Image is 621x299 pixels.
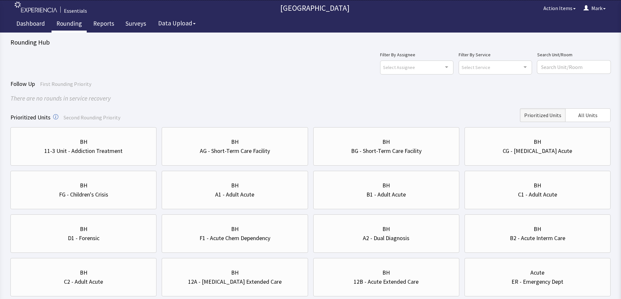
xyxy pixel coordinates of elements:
[64,114,120,121] span: Second Rounding Priority
[15,2,57,12] img: experiencia_logo.png
[80,137,87,146] div: BH
[80,181,87,190] div: BH
[154,17,200,29] button: Data Upload
[382,224,390,234] div: BH
[215,190,254,199] div: A1 - Adult Acute
[462,63,490,71] span: Select Service
[537,61,611,74] input: Search Unit/Room
[537,51,611,59] label: Search Unit/Room
[530,268,544,277] div: Acute
[88,16,119,33] a: Reports
[64,277,103,286] div: C2 - Adult Acute
[40,81,91,87] span: First Rounding Priority
[518,190,557,199] div: C1 - Adult Acute
[11,16,50,33] a: Dashboard
[534,181,541,190] div: BH
[382,181,390,190] div: BH
[534,137,541,146] div: BH
[459,51,532,59] label: Filter By Service
[231,268,239,277] div: BH
[59,190,108,199] div: FG - Children's Crisis
[520,108,565,122] button: Prioritized Units
[382,137,390,146] div: BH
[503,146,572,156] div: CG - [MEDICAL_DATA] Acute
[90,3,540,13] p: [GEOGRAPHIC_DATA]
[565,108,611,122] button: All Units
[534,224,541,234] div: BH
[231,137,239,146] div: BH
[351,146,421,156] div: BG - Short-Term Care Facility
[44,146,123,156] div: 11-3 Unit - Addiction Treatment
[10,114,51,121] span: Prioritized Units
[200,146,270,156] div: AG - Short-Term Care Facility
[524,111,561,119] span: Prioritized Units
[52,16,87,33] a: Rounding
[580,2,610,15] button: Mark
[578,111,598,119] span: All Units
[121,16,151,33] a: Surveys
[231,224,239,234] div: BH
[231,181,239,190] div: BH
[354,277,419,286] div: 12B - Acute Extended Care
[511,277,563,286] div: ER - Emergency Dept
[80,224,87,234] div: BH
[200,234,270,243] div: F1 - Acute Chem Dependency
[188,277,282,286] div: 12A - [MEDICAL_DATA] Extended Care
[10,94,611,103] div: There are no rounds in service recovery
[80,268,87,277] div: BH
[10,38,611,47] div: Rounding Hub
[382,268,390,277] div: BH
[10,79,611,88] div: Follow Up
[510,234,565,243] div: B2 - Acute Interm Care
[64,7,87,15] div: Essentials
[366,190,406,199] div: B1 - Adult Acute
[540,2,580,15] button: Action Items
[380,51,453,59] label: Filter By Assignee
[383,63,415,71] span: Select Assignee
[68,234,99,243] div: D1 - Forensic
[363,234,409,243] div: A2 - Dual Diagnosis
